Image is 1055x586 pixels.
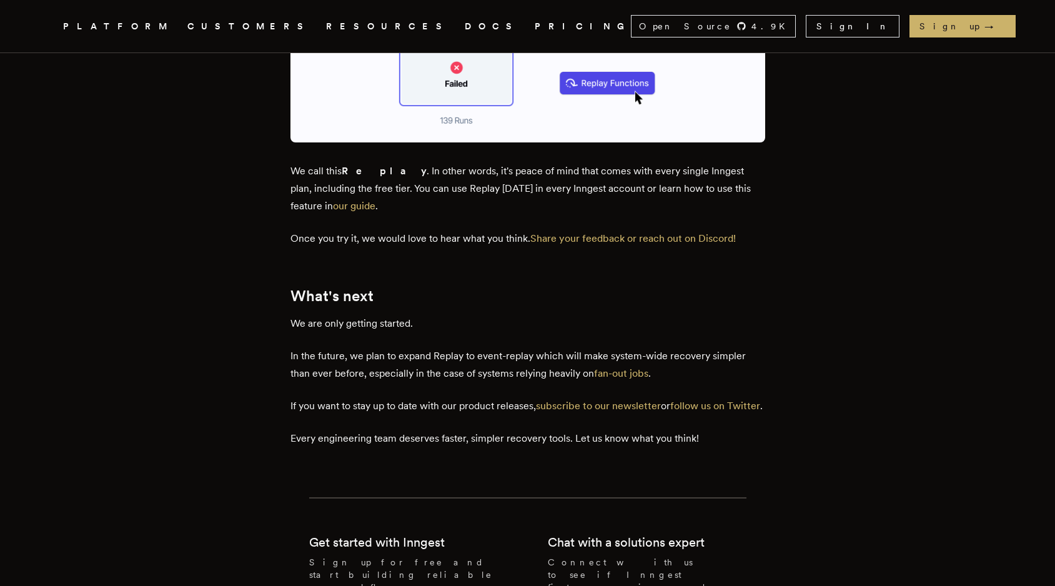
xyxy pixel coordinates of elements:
[290,430,765,447] p: Every engineering team deserves faster, simpler recovery tools. Let us know what you think!
[535,19,631,34] a: PRICING
[465,19,520,34] a: DOCS
[342,165,427,177] strong: Replay
[290,287,765,305] h2: What's next
[548,534,705,551] h2: Chat with a solutions expert
[290,347,765,382] p: In the future, we plan to expand Replay to event-replay which will make system-wide recovery simp...
[984,20,1006,32] span: →
[536,400,661,412] a: subscribe to our newsletter
[187,19,311,34] a: CUSTOMERS
[670,400,760,412] a: follow us on Twitter
[290,230,765,247] p: Once you try it, we would love to hear what you think.
[530,232,636,244] a: Share your feedback or
[639,20,731,32] span: Open Source
[326,19,450,34] button: RESOURCES
[909,15,1016,37] a: Sign up
[806,15,899,37] a: Sign In
[290,397,765,415] p: If you want to stay up to date with our product releases, or .
[594,367,648,379] a: fan-out jobs
[333,200,375,212] a: our guide
[751,20,793,32] span: 4.9 K
[309,534,445,551] h2: Get started with Inngest
[290,24,765,142] img: A graphic of a selected group of failed functions and a button with the text Replay Functions wri...
[290,162,765,215] p: We call this . In other words, it's peace of mind that comes with every single Inngest plan, incl...
[290,315,765,332] p: We are only getting started.
[639,232,736,244] a: reach out on Discord!
[63,19,172,34] button: PLATFORM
